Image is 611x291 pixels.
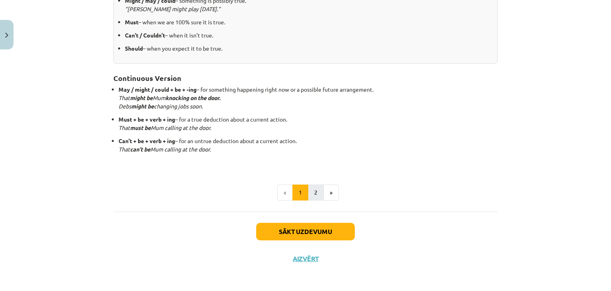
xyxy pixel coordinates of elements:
button: 1 [292,185,308,201]
nav: Page navigation example [113,185,498,201]
strong: might be [130,94,153,101]
em: Debs changing jobs soon. [119,102,203,110]
strong: knocking on the door. [165,94,220,101]
p: – for an untrue deduction about a current action. [119,137,498,153]
em: That Mum [119,94,220,101]
p: – for something happening right now or a possible future arrangement. [119,85,498,110]
strong: Should [125,45,143,52]
strong: May / might / could + be + -ing [119,86,197,93]
strong: Can’t / Couldn’t [125,31,165,39]
em: That Mum calling at the door. [119,145,211,153]
p: – when it isn’t true. [125,31,491,39]
em: That Mum calling at the door. [119,124,211,131]
strong: might be [131,102,154,110]
strong: Continuous Version [113,73,181,83]
p: – for a true deduction about a current action. [119,115,498,132]
p: – when you expect it to be true. [125,44,491,53]
button: Aizvērt [290,255,321,263]
img: icon-close-lesson-0947bae3869378f0d4975bcd49f059093ad1ed9edebbc8119c70593378902aed.svg [5,33,8,38]
p: – when we are 100% sure it is true. [125,18,491,26]
strong: Can’t + be + verb + ing [119,137,175,144]
strong: Must + be + verb + ing [119,116,175,123]
button: Sākt uzdevumu [256,223,355,240]
strong: can’t be [130,145,150,153]
strong: Must [125,18,138,26]
button: 2 [308,185,324,201]
em: “[PERSON_NAME] might play [DATE].” [125,5,220,12]
strong: must be [130,124,151,131]
button: » [323,185,339,201]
